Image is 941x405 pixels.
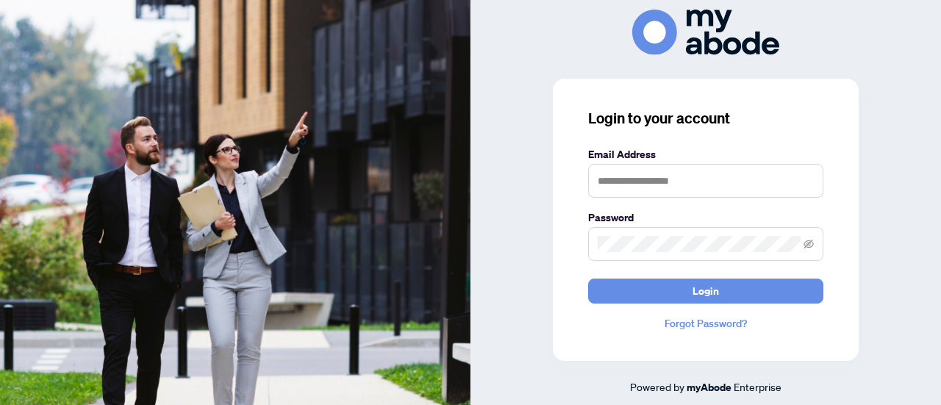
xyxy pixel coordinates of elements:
h3: Login to your account [588,108,823,129]
span: Powered by [630,380,684,393]
button: Login [588,279,823,304]
label: Email Address [588,146,823,162]
span: Enterprise [734,380,781,393]
a: myAbode [687,379,731,395]
span: eye-invisible [804,239,814,249]
img: ma-logo [632,10,779,54]
span: Login [693,279,719,303]
label: Password [588,209,823,226]
a: Forgot Password? [588,315,823,331]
